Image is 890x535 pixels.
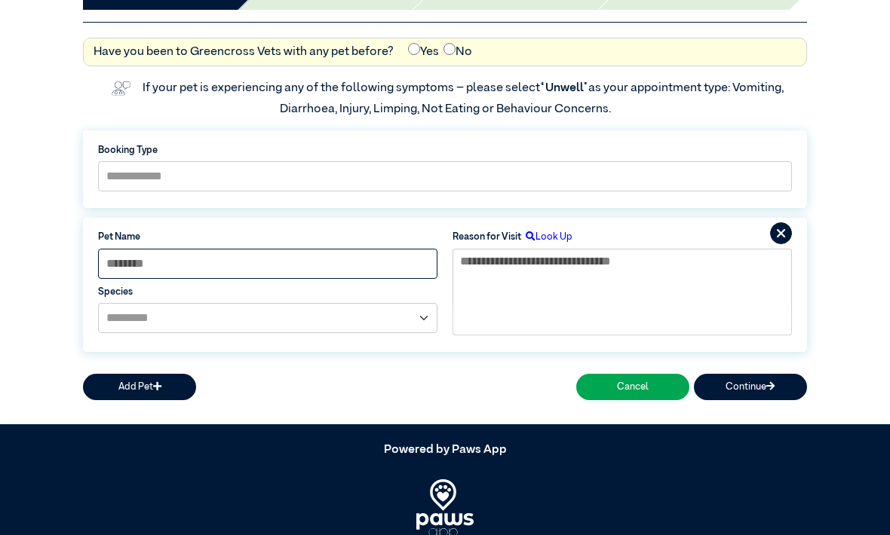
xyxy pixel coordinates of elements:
[98,285,437,299] label: Species
[521,230,572,244] label: Look Up
[443,43,472,61] label: No
[408,43,420,55] input: Yes
[94,43,394,61] label: Have you been to Greencross Vets with any pet before?
[694,374,807,400] button: Continue
[143,82,786,115] label: If your pet is experiencing any of the following symptoms – please select as your appointment typ...
[98,143,792,157] label: Booking Type
[453,230,521,244] label: Reason for Visit
[443,43,456,55] input: No
[83,443,807,457] h5: Powered by Paws App
[408,43,439,61] label: Yes
[98,230,437,244] label: Pet Name
[576,374,689,400] button: Cancel
[540,82,588,94] span: “Unwell”
[83,374,196,400] button: Add Pet
[106,76,135,100] img: vet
